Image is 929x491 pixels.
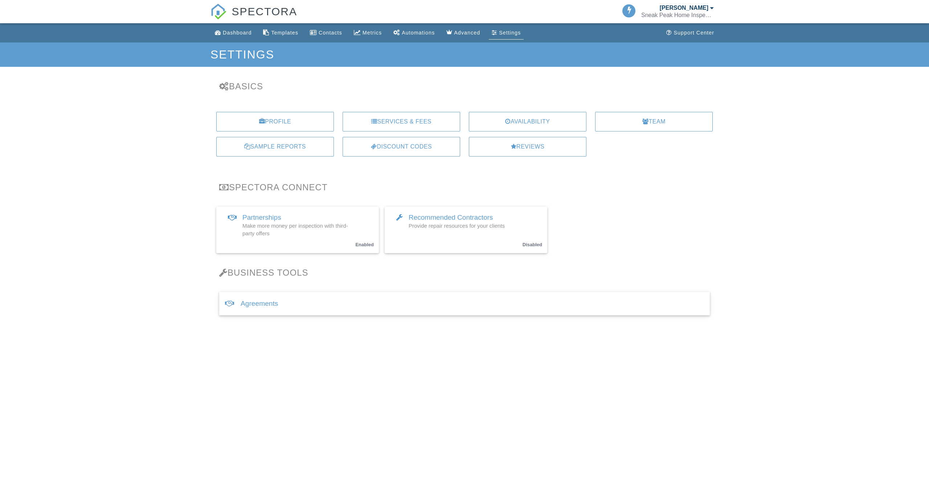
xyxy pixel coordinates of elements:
[674,30,714,36] div: Support Center
[469,137,586,157] a: Reviews
[351,26,385,40] a: Metrics
[216,112,334,131] a: Profile
[319,30,342,36] div: Contacts
[232,4,297,19] span: SPECTORA
[660,4,708,12] div: [PERSON_NAME]
[343,137,460,157] a: Discount Codes
[210,48,719,61] h1: Settings
[242,214,281,221] span: Partnerships
[219,292,710,316] div: Agreements
[402,30,435,36] div: Automations
[355,242,374,247] small: Enabled
[223,30,251,36] div: Dashboard
[271,30,298,36] div: Templates
[219,81,710,91] h3: Basics
[210,4,226,20] img: The Best Home Inspection Software - Spectora
[499,30,521,36] div: Settings
[523,242,542,247] small: Disabled
[443,26,483,40] a: Advanced
[260,26,301,40] a: Templates
[212,26,254,40] a: Dashboard
[641,12,714,19] div: Sneak Peak Home Inspection LLC
[242,223,348,236] span: Make more money per inspection with third-party offers
[595,112,713,131] a: Team
[343,112,460,131] a: Services & Fees
[390,26,438,40] a: Automations (Basic)
[663,26,717,40] a: Support Center
[454,30,480,36] div: Advanced
[489,26,524,40] a: Settings
[469,112,586,131] a: Availability
[409,223,505,229] span: Provide repair resources for your clients
[216,137,334,157] a: Sample Reports
[219,182,710,192] h3: Spectora Connect
[409,214,493,221] span: Recommended Contractors
[363,30,382,36] div: Metrics
[216,207,379,253] a: Partnerships Make more money per inspection with third-party offers Enabled
[385,207,547,253] a: Recommended Contractors Provide repair resources for your clients Disabled
[210,11,297,24] a: SPECTORA
[307,26,345,40] a: Contacts
[219,268,710,277] h3: Business Tools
